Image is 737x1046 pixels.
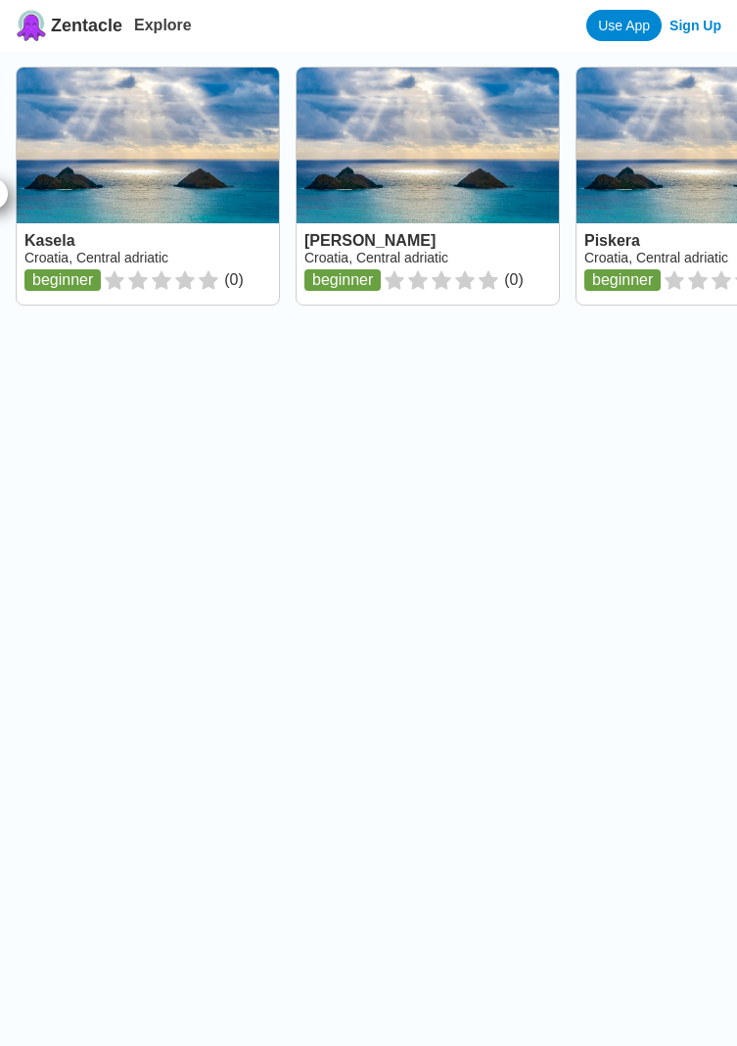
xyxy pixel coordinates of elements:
[134,17,192,33] a: Explore
[16,10,122,41] a: Zentacle logoZentacle
[51,16,122,36] span: Zentacle
[669,18,721,33] a: Sign Up
[16,10,47,41] img: Zentacle logo
[586,10,662,41] a: Use App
